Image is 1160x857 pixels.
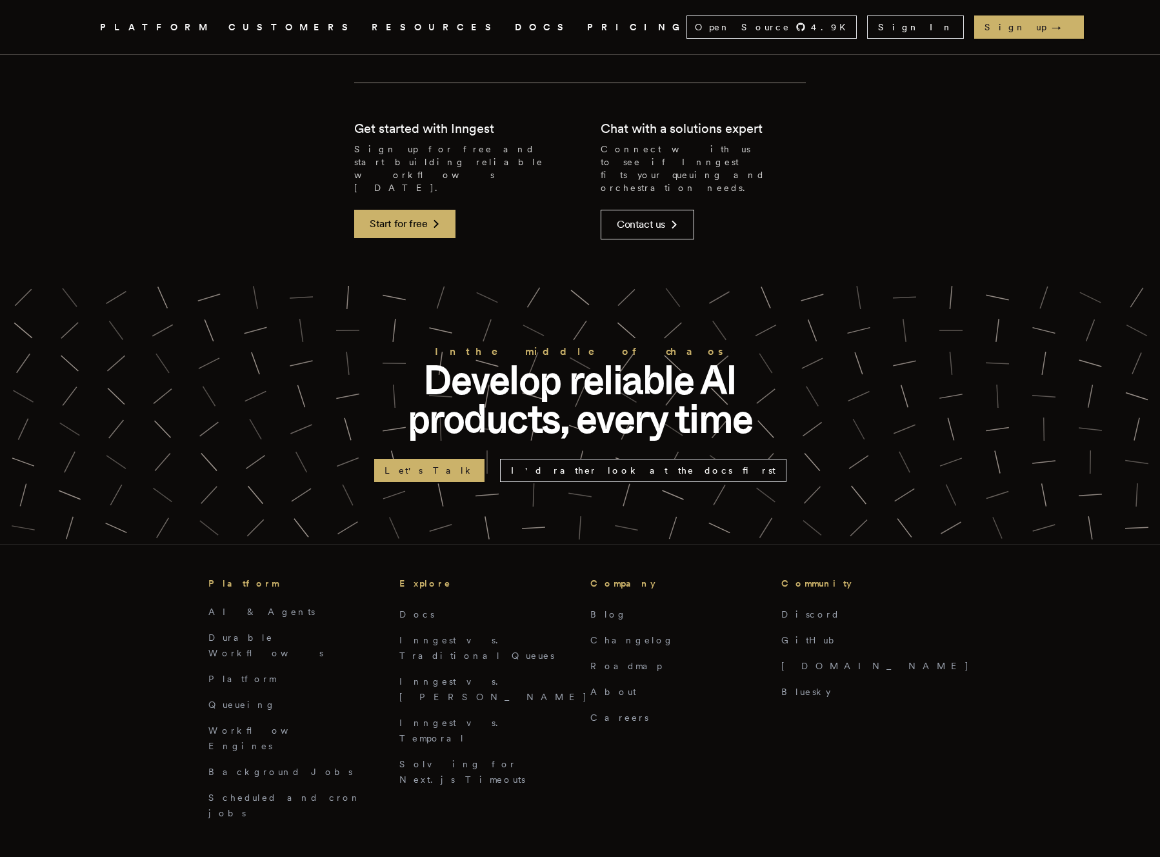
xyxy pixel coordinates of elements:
span: → [1052,21,1074,34]
p: Sign up for free and start building reliable workflows [DATE]. [354,143,559,194]
a: AI & Agents [208,607,315,617]
a: Changelog [590,635,674,645]
a: Blog [590,609,627,620]
a: Discord [781,609,840,620]
a: Roadmap [590,661,662,671]
a: Inngest vs. Temporal [399,718,506,743]
button: RESOURCES [372,19,499,35]
a: Durable Workflows [208,632,323,658]
p: Connect with us to see if Inngest fits your queuing and orchestration needs. [601,143,806,194]
h3: Community [781,576,952,591]
a: DOCS [515,19,572,35]
a: Platform [208,674,276,684]
span: Open Source [695,21,790,34]
span: 4.9 K [811,21,854,34]
a: PRICING [587,19,686,35]
a: CUSTOMERS [228,19,356,35]
a: Solving for Next.js Timeouts [399,759,525,785]
a: [DOMAIN_NAME] [781,661,970,671]
a: Inngest vs. [PERSON_NAME] [399,676,588,702]
h2: In the middle of chaos [374,343,786,361]
button: PLATFORM [100,19,213,35]
h3: Platform [208,576,379,591]
a: Docs [399,609,434,620]
h3: Explore [399,576,570,591]
h2: Chat with a solutions expert [601,119,763,137]
a: Start for free [354,210,455,238]
a: Let's Talk [374,459,485,482]
a: I'd rather look at the docs first [500,459,786,482]
a: Inngest vs. Traditional Queues [399,635,554,661]
a: Sign up [974,15,1084,39]
a: Sign In [867,15,964,39]
a: Bluesky [781,687,830,697]
h2: Get started with Inngest [354,119,494,137]
a: Scheduled and cron jobs [208,792,361,818]
a: Careers [590,712,648,723]
a: Workflow Engines [208,725,319,751]
a: Background Jobs [208,767,352,777]
a: Queueing [208,700,276,710]
a: GitHub [781,635,843,645]
a: Contact us [601,210,694,239]
p: Develop reliable AI products, every time [374,361,786,438]
a: About [590,687,636,697]
h3: Company [590,576,761,591]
